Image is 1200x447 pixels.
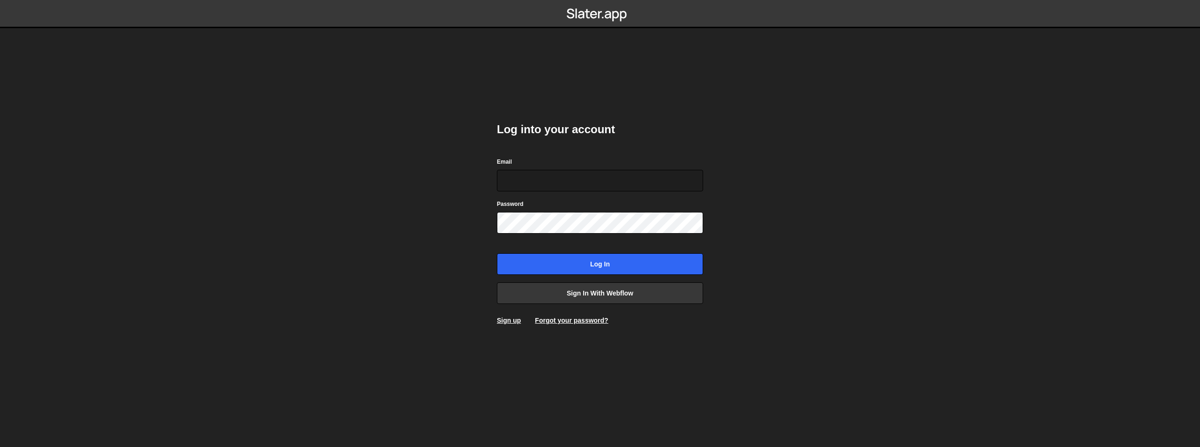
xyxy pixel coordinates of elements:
[497,157,512,167] label: Email
[535,317,608,324] a: Forgot your password?
[497,317,521,324] a: Sign up
[497,199,524,209] label: Password
[497,253,703,275] input: Log in
[497,282,703,304] a: Sign in with Webflow
[497,122,703,137] h2: Log into your account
